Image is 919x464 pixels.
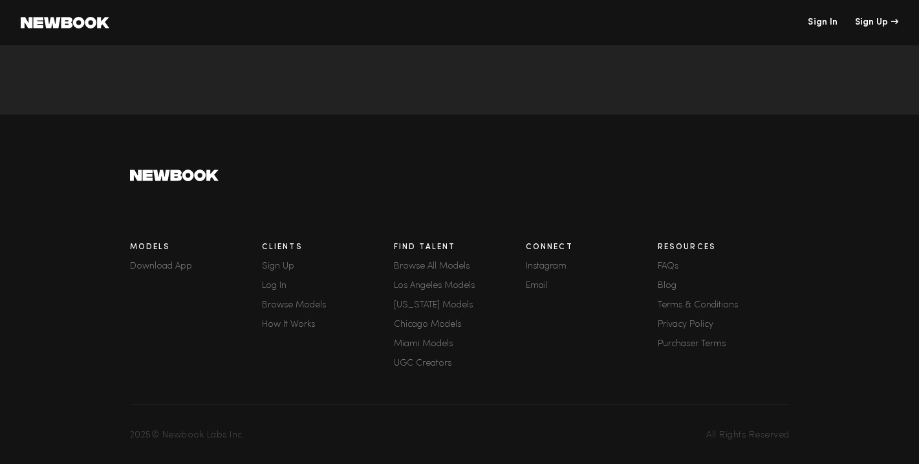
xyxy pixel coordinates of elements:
a: UGC Creators [394,359,526,368]
a: Blog [658,282,790,291]
h3: Find Talent [394,243,526,252]
span: 2025 © Newbook Labs Inc. [130,431,245,440]
a: Browse Models [262,301,394,310]
a: Browse All Models [394,262,526,271]
a: How It Works [262,320,394,329]
a: Miami Models [394,340,526,349]
div: Sign Up [262,262,394,271]
a: Terms & Conditions [658,301,790,310]
a: Privacy Policy [658,320,790,329]
a: Email [526,282,658,291]
span: All Rights Reserved [706,431,790,440]
h3: Clients [262,243,394,252]
h3: Resources [658,243,790,252]
a: Download App [130,262,262,271]
h3: Connect [526,243,658,252]
a: Purchaser Terms [658,340,790,349]
h3: Models [130,243,262,252]
a: Log In [262,282,394,291]
div: Sign Up [855,18,898,27]
a: Sign In [808,18,838,27]
a: FAQs [658,262,790,271]
a: Los Angeles Models [394,282,526,291]
a: [US_STATE] Models [394,301,526,310]
a: Instagram [526,262,658,271]
a: Chicago Models [394,320,526,329]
